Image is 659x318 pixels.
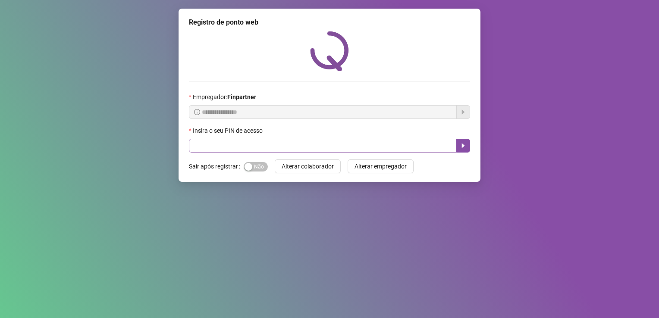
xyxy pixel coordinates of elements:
label: Insira o seu PIN de acesso [189,126,268,135]
span: Empregador : [193,92,256,102]
button: Alterar colaborador [275,159,341,173]
span: info-circle [194,109,200,115]
img: QRPoint [310,31,349,71]
button: Alterar empregador [348,159,414,173]
strong: Finpartner [227,94,256,100]
span: caret-right [460,142,467,149]
span: Alterar empregador [355,162,407,171]
div: Registro de ponto web [189,17,470,28]
span: Alterar colaborador [282,162,334,171]
label: Sair após registrar [189,159,244,173]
